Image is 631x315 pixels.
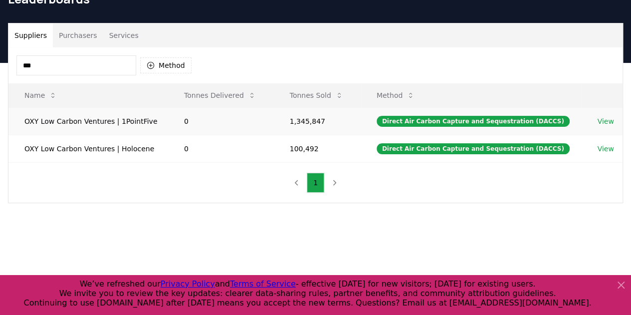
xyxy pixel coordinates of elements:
td: 1,345,847 [274,107,361,135]
button: Tonnes Sold [282,85,351,105]
td: OXY Low Carbon Ventures | Holocene [8,135,168,162]
button: Method [369,85,423,105]
button: 1 [307,173,324,193]
button: Name [16,85,65,105]
button: Purchasers [53,23,103,47]
td: 100,492 [274,135,361,162]
div: Direct Air Carbon Capture and Sequestration (DACCS) [377,116,570,127]
button: Method [140,57,192,73]
td: OXY Low Carbon Ventures | 1PointFive [8,107,168,135]
button: Suppliers [8,23,53,47]
button: Tonnes Delivered [176,85,264,105]
td: 0 [168,107,274,135]
a: View [597,144,614,154]
td: 0 [168,135,274,162]
a: View [597,116,614,126]
button: Services [103,23,145,47]
div: Direct Air Carbon Capture and Sequestration (DACCS) [377,143,570,154]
